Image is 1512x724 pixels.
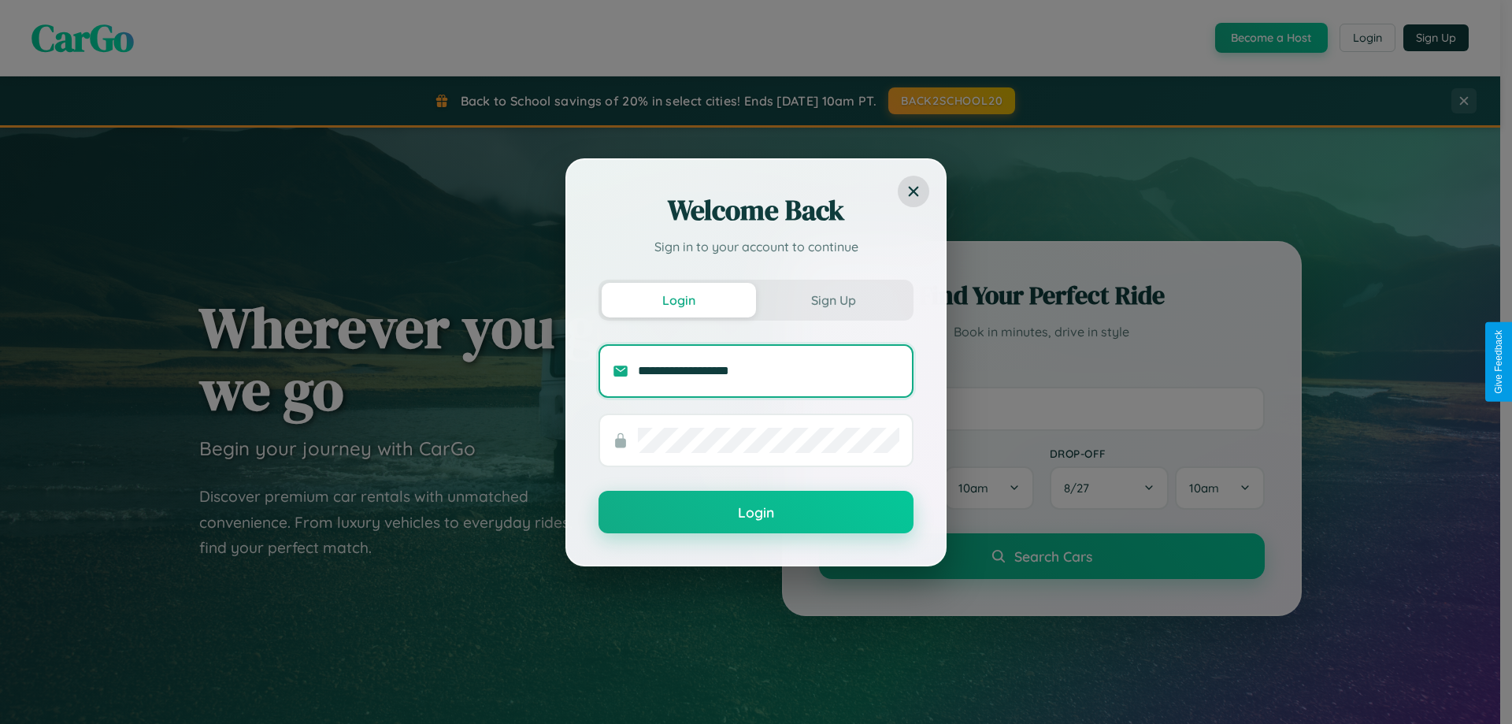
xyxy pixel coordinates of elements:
[1493,330,1504,394] div: Give Feedback
[598,491,913,533] button: Login
[598,237,913,256] p: Sign in to your account to continue
[756,283,910,317] button: Sign Up
[598,191,913,229] h2: Welcome Back
[602,283,756,317] button: Login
